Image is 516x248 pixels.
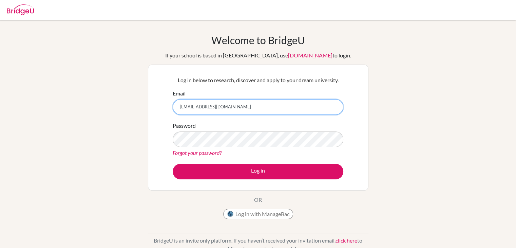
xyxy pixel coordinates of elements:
h1: Welcome to BridgeU [211,34,305,46]
p: Log in below to research, discover and apply to your dream university. [173,76,343,84]
a: [DOMAIN_NAME] [288,52,332,58]
label: Email [173,89,186,98]
button: Log in with ManageBac [223,209,293,219]
button: Log in [173,164,343,179]
a: click here [336,237,357,244]
div: If your school is based in [GEOGRAPHIC_DATA], use to login. [165,51,351,59]
img: Bridge-U [7,4,34,15]
label: Password [173,122,196,130]
p: OR [254,196,262,204]
a: Forgot your password? [173,149,222,156]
